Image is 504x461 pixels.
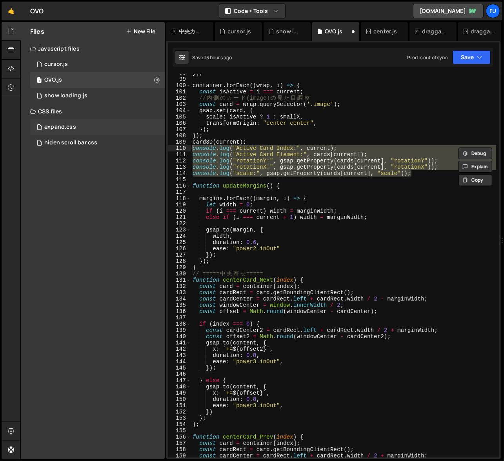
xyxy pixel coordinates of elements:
[168,133,191,139] div: 108
[168,428,191,434] div: 155
[21,104,165,119] div: CSS files
[168,409,191,415] div: 152
[30,72,165,88] div: 17267/47848.js
[192,54,232,61] div: Saved
[168,202,191,208] div: 119
[276,27,301,35] div: show loading.js
[168,283,191,290] div: 132
[126,28,155,35] button: New File
[30,6,44,16] div: OVO
[168,327,191,333] div: 139
[21,41,165,56] div: Javascript files
[168,170,191,177] div: 114
[168,421,191,428] div: 154
[168,114,191,120] div: 105
[168,390,191,396] div: 149
[168,227,191,233] div: 123
[168,290,191,296] div: 133
[168,308,191,315] div: 136
[227,27,251,35] div: cursor.js
[459,148,492,159] button: Debug
[168,76,191,82] div: 99
[30,27,44,36] h2: Files
[44,77,62,84] div: OVO.js
[44,61,68,68] div: cursor.js
[30,56,165,72] div: 17267/48012.js
[168,403,191,409] div: 151
[168,365,191,371] div: 145
[168,195,191,202] div: 118
[168,89,191,95] div: 101
[453,50,491,64] button: Save
[168,139,191,145] div: 109
[168,120,191,126] div: 106
[413,4,484,18] a: [DOMAIN_NAME]
[168,151,191,158] div: 111
[168,183,191,189] div: 116
[168,352,191,359] div: 143
[168,296,191,302] div: 134
[168,415,191,421] div: 153
[168,315,191,321] div: 137
[168,396,191,403] div: 150
[168,384,191,390] div: 148
[168,177,191,183] div: 115
[486,4,500,18] a: Fu
[459,161,492,173] button: Explain
[2,2,21,20] a: 🤙
[422,27,447,35] div: draggable, scrollable.js
[168,220,191,227] div: 122
[168,214,191,220] div: 121
[168,95,191,101] div: 102
[168,164,191,170] div: 113
[168,264,191,271] div: 129
[168,233,191,239] div: 124
[206,54,232,61] div: 3 hours ago
[459,174,492,186] button: Copy
[44,139,97,146] div: hiden scroll bar.css
[168,321,191,327] div: 138
[168,246,191,252] div: 126
[168,440,191,446] div: 157
[168,82,191,89] div: 100
[179,27,204,35] div: 中央カードゆらゆら.js
[168,333,191,340] div: 140
[373,27,397,35] div: center.js
[168,453,191,459] div: 159
[168,302,191,308] div: 135
[168,145,191,151] div: 110
[168,340,191,346] div: 141
[471,27,496,35] div: draggable using Observer.css
[30,88,165,104] div: 17267/48011.js
[168,359,191,365] div: 144
[168,208,191,214] div: 120
[168,371,191,377] div: 146
[407,54,448,61] div: Prod is out of sync
[168,158,191,164] div: 112
[30,135,165,151] div: 17267/47816.css
[44,92,87,99] div: show loading.js
[168,271,191,277] div: 130
[168,277,191,283] div: 131
[44,124,76,131] div: expand.css
[168,258,191,264] div: 128
[219,4,285,18] button: Code + Tools
[168,377,191,384] div: 147
[37,78,42,84] span: 1
[168,434,191,440] div: 156
[168,346,191,352] div: 142
[168,446,191,453] div: 158
[30,119,165,135] div: 17267/47820.css
[168,239,191,246] div: 125
[168,101,191,108] div: 103
[168,252,191,258] div: 127
[168,126,191,133] div: 107
[325,27,342,35] div: OVO.js
[168,108,191,114] div: 104
[168,189,191,195] div: 117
